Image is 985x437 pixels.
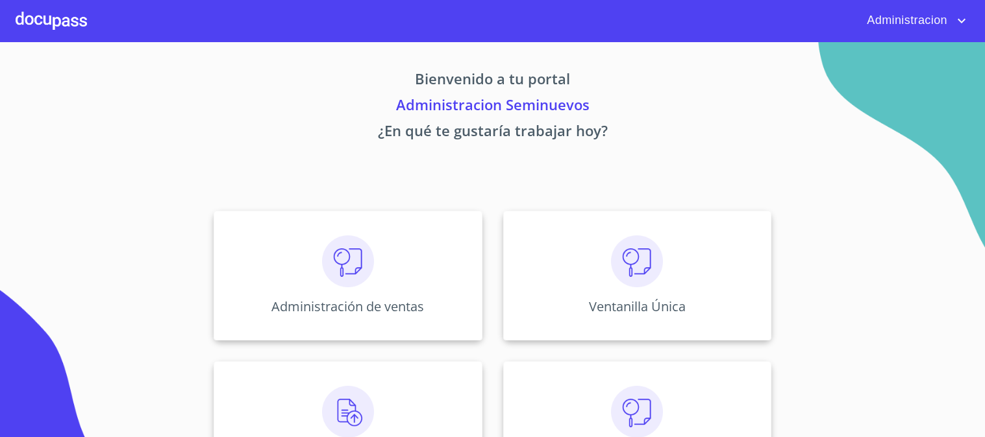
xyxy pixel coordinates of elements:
p: Ventanilla Única [589,298,686,315]
img: consulta.png [322,235,374,287]
button: account of current user [857,10,969,31]
p: ¿En qué te gustaría trabajar hoy? [93,120,893,146]
img: consulta.png [611,235,663,287]
span: Administracion [857,10,954,31]
p: Administración de ventas [271,298,424,315]
p: Administracion Seminuevos [93,94,893,120]
p: Bienvenido a tu portal [93,68,893,94]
